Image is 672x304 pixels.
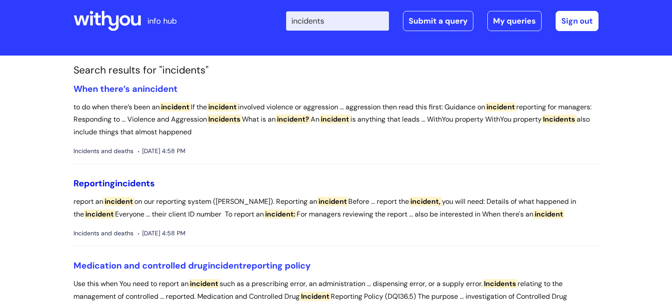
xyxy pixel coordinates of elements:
[319,115,350,124] span: incident
[483,279,518,288] span: Incidents
[533,210,564,219] span: incident
[73,228,133,239] span: Incidents and deaths
[73,101,598,139] p: to do when there’s been an If the involved violence or aggression ... aggression then read this f...
[409,197,442,206] span: incident,
[403,11,473,31] a: Submit a query
[73,146,133,157] span: Incidents and deaths
[207,102,238,112] span: incident
[556,11,598,31] a: Sign out
[264,210,297,219] span: incident:
[160,102,191,112] span: incident
[317,197,348,206] span: incident
[286,11,389,31] input: Search
[189,279,220,288] span: incident
[207,115,242,124] span: Incidents
[84,210,115,219] span: incident
[73,64,598,77] h1: Search results for "incidents"
[138,228,185,239] span: [DATE] 4:58 PM
[147,14,177,28] p: info hub
[286,11,598,31] div: | -
[103,197,134,206] span: incident
[73,196,598,221] p: report an on our reporting system ([PERSON_NAME]). Reporting an Before ... report the you will ne...
[138,146,185,157] span: [DATE] 4:58 PM
[73,178,155,189] a: Reportingincidents
[208,260,243,271] span: incident
[73,260,311,271] a: Medication and controlled drugincidentreporting policy
[542,115,577,124] span: Incidents
[73,83,178,94] a: When there’s anincident
[276,115,311,124] span: incident?
[143,83,178,94] span: incident
[485,102,516,112] span: incident
[300,292,331,301] span: Incident
[115,178,155,189] span: incidents
[487,11,542,31] a: My queries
